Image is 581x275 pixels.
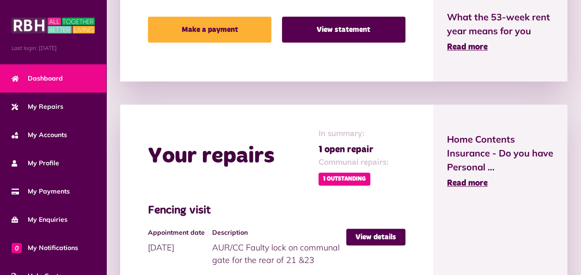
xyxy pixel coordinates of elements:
div: [DATE] [148,229,212,254]
a: View statement [282,17,405,43]
img: MyRBH [12,16,95,35]
a: What the 53-week rent year means for you Read more [447,10,553,54]
h3: Fencing visit [148,204,405,218]
span: My Accounts [12,130,67,140]
span: 1 open repair [318,143,389,156]
span: My Enquiries [12,215,67,225]
span: My Payments [12,187,70,196]
span: 1 Outstanding [318,173,370,186]
div: AUR/CC Faulty lock on communal gate for the rear of 21 &23 [212,229,346,266]
span: 0 [12,243,22,253]
span: My Repairs [12,102,63,112]
span: Read more [447,179,488,187]
a: Home Contents Insurance - Do you have Personal ... Read more [447,132,553,190]
span: What the 53-week rent year means for you [447,10,553,38]
span: Last login: [DATE] [12,44,95,52]
span: Communal repairs: [318,156,389,169]
h4: Appointment date [148,229,208,237]
span: In summary: [318,128,389,140]
span: My Profile [12,158,59,168]
span: Read more [447,43,488,51]
span: Dashboard [12,74,63,83]
span: My Notifications [12,243,78,253]
a: Make a payment [148,17,271,43]
h2: Your repairs [148,143,275,170]
a: View details [346,229,405,245]
h4: Description [212,229,342,237]
span: Home Contents Insurance - Do you have Personal ... [447,132,553,174]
